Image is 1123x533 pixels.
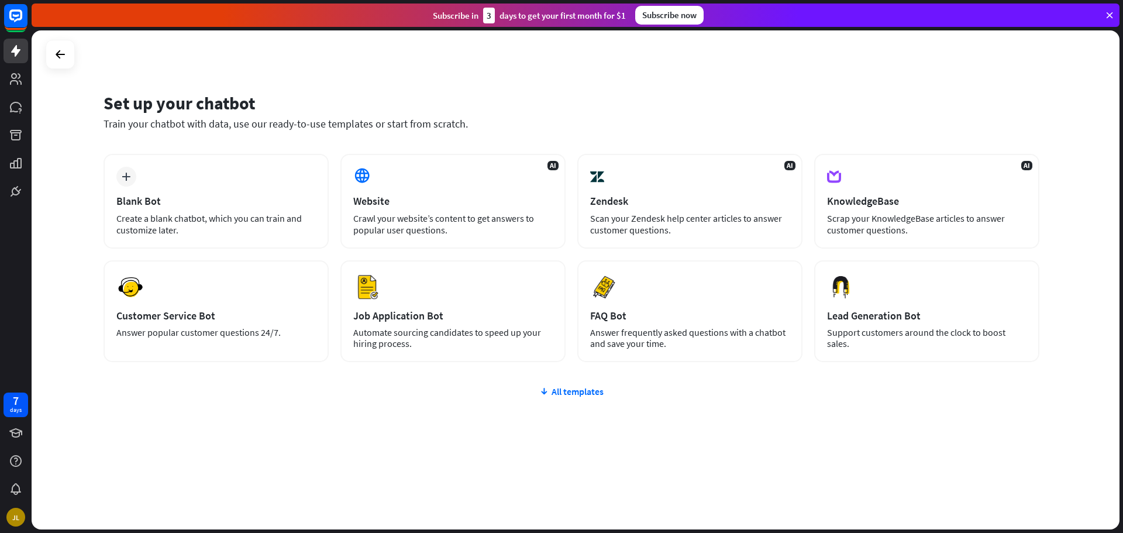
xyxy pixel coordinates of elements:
[4,393,28,417] a: 7 days
[10,406,22,414] div: days
[13,396,19,406] div: 7
[483,8,495,23] div: 3
[433,8,626,23] div: Subscribe in days to get your first month for $1
[6,508,25,527] div: JL
[635,6,704,25] div: Subscribe now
